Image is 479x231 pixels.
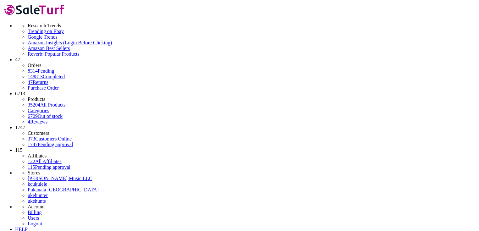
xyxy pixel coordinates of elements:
[28,136,72,141] a: 373Customers Online
[28,74,43,79] span: 148813
[28,136,35,141] span: 373
[28,119,30,124] span: 4
[28,51,476,57] a: Reverb: Popular Products
[28,210,41,215] a: Billing
[28,102,65,107] a: 35204All Products
[28,176,92,181] a: [PERSON_NAME] Music LLC
[28,193,48,198] a: ukehunter
[28,23,476,29] li: Research Trends
[3,3,66,17] img: SaleTurf
[28,46,476,51] a: Amazon Best Sellers
[28,198,46,204] a: ukehunts
[28,34,476,40] a: Google Trends
[28,181,47,187] a: kcukulele
[28,113,63,119] a: 6709Out of stock
[28,68,476,74] a: 8314Pending
[28,159,35,164] span: 122
[28,204,476,210] li: Account
[28,29,476,34] a: Trending on Ebay
[28,96,476,102] li: Products
[15,91,25,96] span: 6713
[28,170,476,176] li: Stores
[28,187,99,192] a: Pukanala [GEOGRAPHIC_DATA]
[28,113,38,119] span: 6709
[15,147,22,153] span: 115
[28,80,33,85] span: 47
[28,164,35,170] span: 115
[28,40,476,46] a: Amazon Insights (Login Before Clicking)
[28,164,70,170] a: 115Pending approval
[28,102,40,107] span: 35204
[28,119,47,124] a: 4Reviews
[28,221,42,226] a: Logout
[28,68,38,74] span: 8314
[28,130,476,136] li: Customers
[28,215,39,221] a: Users
[15,125,25,130] span: 1747
[28,85,59,91] a: Purchase Order
[28,142,38,147] span: 1747
[28,142,73,147] a: 1747Pending approval
[28,74,65,79] a: 148813Completed
[28,159,62,164] a: 122All Affiliates
[28,63,476,68] li: Orders
[28,108,49,113] a: Categories
[28,153,476,159] li: Affiliates
[28,80,48,85] a: 47Returns
[15,57,20,62] span: 47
